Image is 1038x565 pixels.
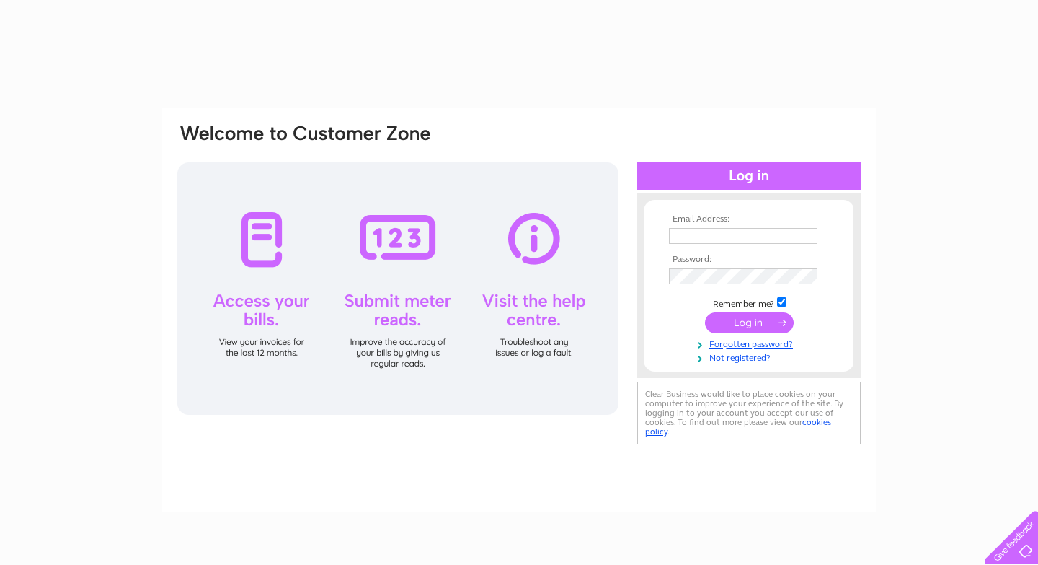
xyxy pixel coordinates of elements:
th: Email Address: [665,214,833,224]
div: Clear Business would like to place cookies on your computer to improve your experience of the sit... [637,382,861,444]
a: cookies policy [645,417,831,437]
th: Password: [665,255,833,265]
a: Not registered? [669,350,833,364]
td: Remember me? [665,295,833,310]
input: Submit [705,312,794,333]
a: Forgotten password? [669,336,833,350]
